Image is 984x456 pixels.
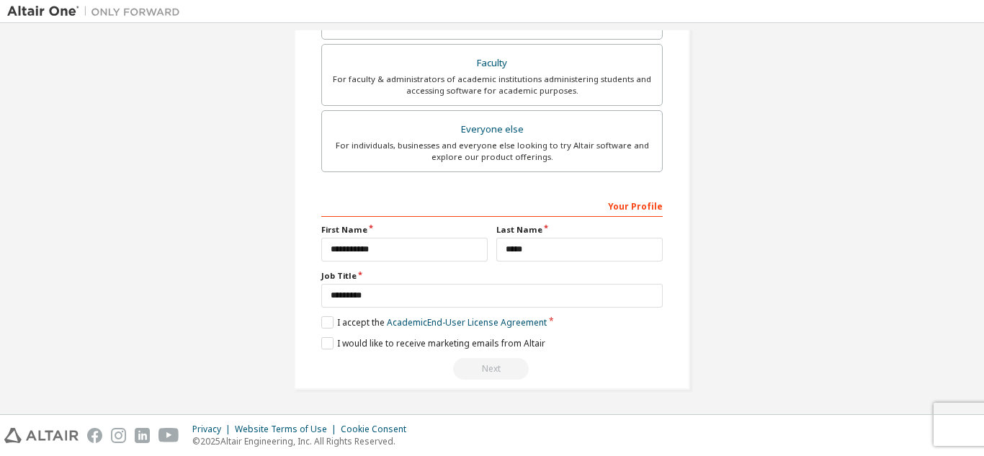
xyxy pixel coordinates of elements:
label: Last Name [496,224,663,236]
p: © 2025 Altair Engineering, Inc. All Rights Reserved. [192,435,415,447]
img: instagram.svg [111,428,126,443]
div: Website Terms of Use [235,424,341,435]
img: linkedin.svg [135,428,150,443]
div: Cookie Consent [341,424,415,435]
div: Everyone else [331,120,653,140]
div: Faculty [331,53,653,73]
img: youtube.svg [158,428,179,443]
img: facebook.svg [87,428,102,443]
img: Altair One [7,4,187,19]
label: I would like to receive marketing emails from Altair [321,337,545,349]
div: For faculty & administrators of academic institutions administering students and accessing softwa... [331,73,653,97]
label: First Name [321,224,488,236]
label: I accept the [321,316,547,328]
div: Provide a valid email to continue [321,358,663,380]
img: altair_logo.svg [4,428,79,443]
div: Your Profile [321,194,663,217]
div: For individuals, businesses and everyone else looking to try Altair software and explore our prod... [331,140,653,163]
a: Academic End-User License Agreement [387,316,547,328]
label: Job Title [321,270,663,282]
div: Privacy [192,424,235,435]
